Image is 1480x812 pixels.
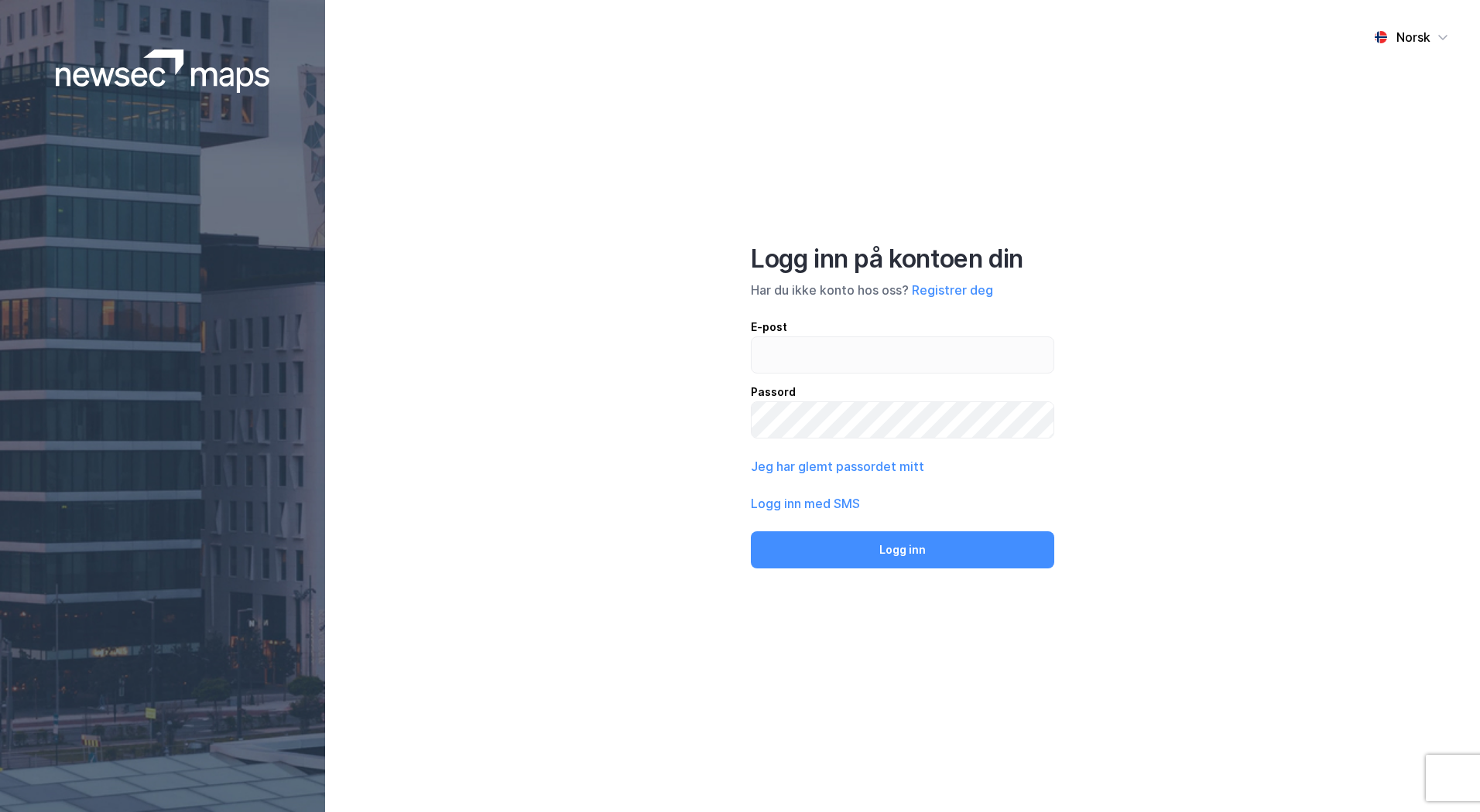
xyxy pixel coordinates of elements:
[56,49,270,93] img: logoWhite.bf58a803f64e89776f2b079ca2356427.svg
[751,244,1054,275] div: Logg inn på kontoen din
[751,531,1054,568] button: Logg inn
[1396,28,1430,46] div: Norsk
[751,318,1054,336] div: E-post
[912,281,993,299] button: Registrer deg
[751,457,924,476] button: Jeg har glemt passordet mitt
[751,494,860,513] button: Logg inn med SMS
[751,281,1054,299] div: Har du ikke konto hos oss?
[1403,738,1480,812] iframe: Chat Widget
[751,383,1054,401] div: Passord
